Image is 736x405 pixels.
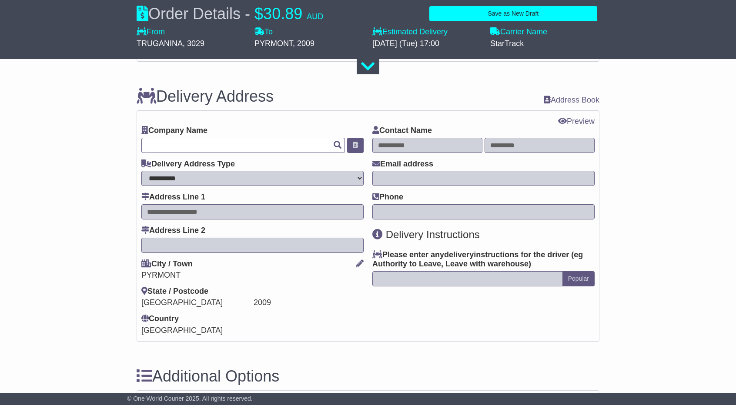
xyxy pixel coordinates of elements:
[490,27,547,37] label: Carrier Name
[137,368,599,385] h3: Additional Options
[137,4,323,23] div: Order Details -
[141,298,251,308] div: [GEOGRAPHIC_DATA]
[254,39,293,48] span: PYRMONT
[127,395,253,402] span: © One World Courier 2025. All rights reserved.
[141,226,205,236] label: Address Line 2
[372,39,482,49] div: [DATE] (Tue) 17:00
[307,12,323,21] span: AUD
[558,117,595,126] a: Preview
[444,250,474,259] span: delivery
[490,39,599,49] div: StarTrack
[141,271,364,280] div: PYRMONT
[137,39,183,48] span: TRUGANINA
[372,159,433,169] label: Email address
[562,271,595,286] button: Popular
[372,126,432,136] label: Contact Name
[183,39,204,48] span: , 3029
[254,298,364,308] div: 2009
[254,27,273,37] label: To
[386,229,480,240] span: Delivery Instructions
[372,27,482,37] label: Estimated Delivery
[141,287,208,296] label: State / Postcode
[141,193,205,202] label: Address Line 1
[141,126,207,136] label: Company Name
[141,314,179,324] label: Country
[141,259,193,269] label: City / Town
[372,193,403,202] label: Phone
[429,6,597,21] button: Save as New Draft
[141,159,235,169] label: Delivery Address Type
[141,326,223,335] span: [GEOGRAPHIC_DATA]
[293,39,314,48] span: , 2009
[137,27,165,37] label: From
[544,96,599,104] a: Address Book
[372,250,583,269] span: eg Authority to Leave, Leave with warehouse
[137,88,274,105] h3: Delivery Address
[254,5,263,23] span: $
[263,5,302,23] span: 30.89
[372,250,595,269] label: Please enter any instructions for the driver ( )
